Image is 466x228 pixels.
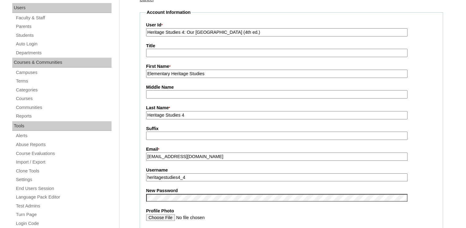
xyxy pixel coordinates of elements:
label: Title [146,43,437,49]
a: Turn Page [15,211,112,218]
a: Settings [15,176,112,184]
a: Language Pack Editor [15,193,112,201]
a: Alerts [15,132,112,140]
a: Departments [15,49,112,57]
a: End Users Session [15,185,112,192]
legend: Account Information [146,9,191,16]
a: Import / Export [15,158,112,166]
label: Profile Photo [146,208,437,214]
label: Username [146,167,437,173]
label: Suffix [146,126,437,132]
a: Students [15,32,112,39]
label: New Password [146,187,437,194]
a: Abuse Reports [15,141,112,149]
a: Campuses [15,69,112,76]
a: Login Code [15,220,112,227]
div: Users [12,3,112,13]
label: Last Name [146,105,437,111]
div: Courses & Communities [12,58,112,68]
a: Faculty & Staff [15,14,112,22]
a: Courses [15,95,112,102]
label: Middle Name [146,84,437,91]
a: Auto Login [15,40,112,48]
a: Categories [15,86,112,94]
a: Clone Tools [15,167,112,175]
a: Terms [15,77,112,85]
label: Email [146,146,437,153]
label: User Id [146,22,437,29]
a: Parents [15,23,112,30]
div: Tools [12,121,112,131]
a: Communities [15,104,112,111]
label: First Name [146,63,437,70]
a: Course Evaluations [15,150,112,157]
a: Reports [15,112,112,120]
a: Test Admins [15,202,112,210]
